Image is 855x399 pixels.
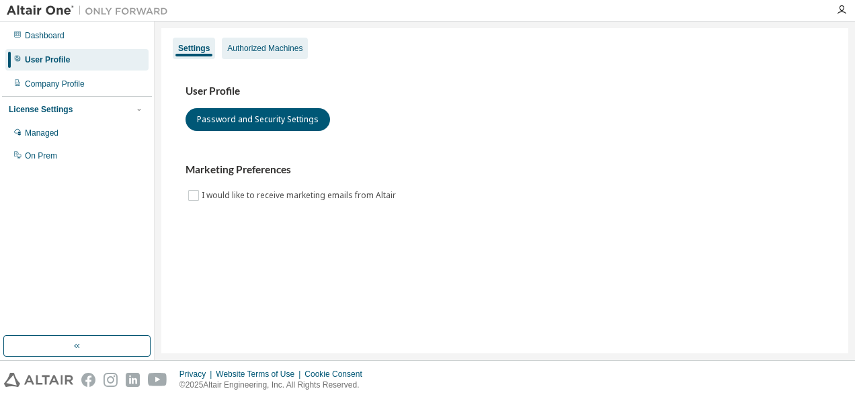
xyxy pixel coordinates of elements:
img: instagram.svg [104,373,118,387]
div: Company Profile [25,79,85,89]
img: linkedin.svg [126,373,140,387]
div: Cookie Consent [304,369,370,380]
p: © 2025 Altair Engineering, Inc. All Rights Reserved. [179,380,370,391]
img: altair_logo.svg [4,373,73,387]
h3: Marketing Preferences [186,163,824,177]
div: Dashboard [25,30,65,41]
div: Managed [25,128,58,138]
div: License Settings [9,104,73,115]
div: User Profile [25,54,70,65]
div: Privacy [179,369,216,380]
div: On Prem [25,150,57,161]
label: I would like to receive marketing emails from Altair [202,187,399,204]
div: Authorized Machines [227,43,302,54]
h3: User Profile [186,85,824,98]
div: Settings [178,43,210,54]
img: Altair One [7,4,175,17]
img: youtube.svg [148,373,167,387]
button: Password and Security Settings [186,108,330,131]
img: facebook.svg [81,373,95,387]
div: Website Terms of Use [216,369,304,380]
